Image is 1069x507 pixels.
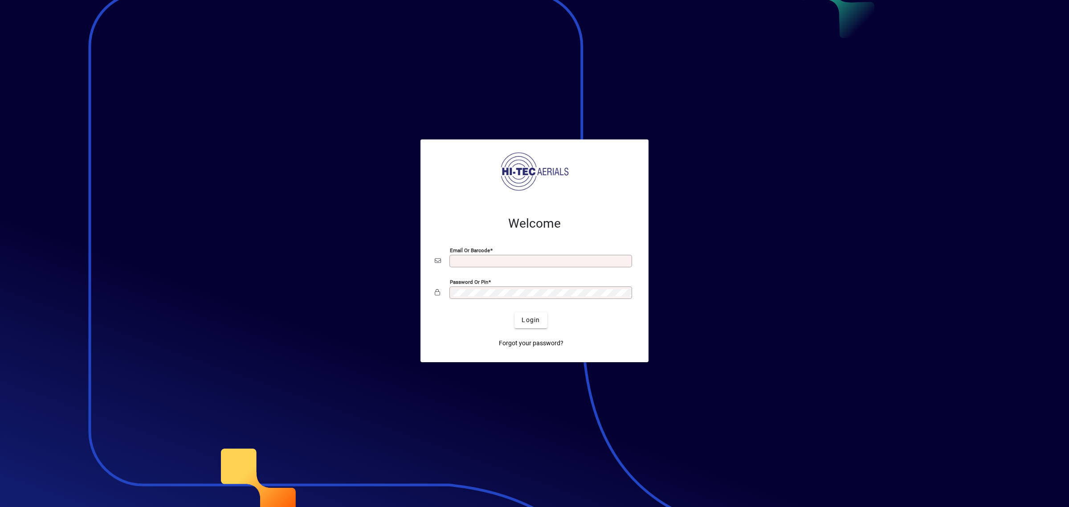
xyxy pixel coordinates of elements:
span: Forgot your password? [499,339,563,348]
h2: Welcome [435,216,634,231]
mat-label: Email or Barcode [450,247,490,253]
button: Login [514,312,547,328]
a: Forgot your password? [495,335,567,352]
mat-label: Password or Pin [450,278,488,285]
span: Login [522,315,540,325]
